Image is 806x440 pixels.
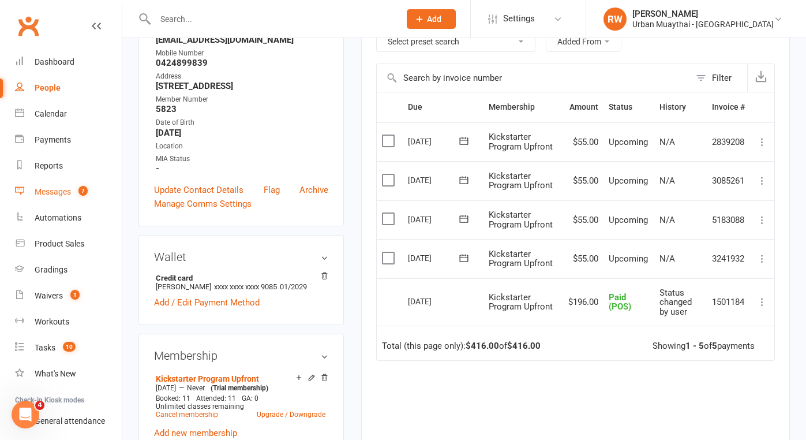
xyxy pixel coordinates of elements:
span: Kickstarter Program Upfront [489,292,553,312]
a: Calendar [15,101,122,127]
td: $55.00 [563,200,603,240]
span: Upcoming [609,253,648,264]
span: Upcoming [609,176,648,186]
div: What's New [35,369,76,378]
span: Kickstarter Program Upfront [489,171,553,191]
td: 2839208 [707,122,750,162]
span: Attended: 11 [196,394,236,402]
td: $55.00 [563,239,603,278]
div: MIA Status [156,154,328,165]
li: [PERSON_NAME] [154,272,328,293]
th: History [654,92,707,122]
div: [DATE] [408,249,461,267]
div: Workouts [35,317,69,326]
strong: 5823 [156,104,328,114]
a: Update Contact Details [154,183,243,197]
div: People [35,83,61,92]
div: [DATE] [408,210,461,228]
strong: 1 - 5 [685,341,704,351]
td: 3085261 [707,161,750,200]
h3: Membership [154,349,328,362]
span: Kickstarter Program Upfront [489,249,553,269]
strong: Credit card [156,274,323,282]
span: N/A [659,215,675,225]
th: Status [603,92,654,122]
a: Automations [15,205,122,231]
a: Gradings [15,257,122,283]
a: Messages 7 [15,179,122,205]
div: [PERSON_NAME] [632,9,774,19]
td: 5183088 [707,200,750,240]
td: $196.00 [563,278,603,326]
div: Waivers [35,291,63,300]
div: [DATE] [408,132,461,150]
a: Cancel membership [156,411,218,419]
span: Add [427,14,441,24]
div: [DATE] [408,292,461,310]
div: Gradings [35,265,68,274]
strong: 0424899839 [156,58,328,68]
div: Messages [35,187,71,196]
div: Automations [35,213,81,222]
span: 10 [63,342,76,352]
div: Reports [35,161,63,170]
a: Waivers 1 [15,283,122,309]
span: Kickstarter Program Upfront [489,132,553,152]
a: Manage Comms Settings [154,197,252,211]
strong: $416.00 [507,341,541,351]
span: N/A [659,253,675,264]
span: N/A [659,176,675,186]
div: Member Number [156,94,328,105]
span: Booked: 11 [156,394,190,402]
a: Kickstarter Program Upfront [156,374,259,383]
span: Paid (POS) [609,292,631,312]
span: Upcoming [609,137,648,147]
th: Due [403,92,483,122]
a: General attendance kiosk mode [15,408,122,434]
div: Showing of payments [653,341,755,351]
td: $55.00 [563,161,603,200]
button: Add [407,9,456,29]
a: Add / Edit Payment Method [154,296,260,310]
button: Filter [690,64,747,92]
a: Tasks 10 [15,335,122,361]
th: Amount [563,92,603,122]
div: Filter [712,71,732,85]
strong: - [156,163,328,174]
span: 4 [35,401,44,410]
strong: [STREET_ADDRESS] [156,81,328,91]
a: What's New [15,361,122,387]
a: Upgrade / Downgrade [257,411,325,419]
span: Upcoming [609,215,648,225]
div: Mobile Number [156,48,328,59]
div: [DATE] [408,171,461,189]
th: Invoice # [707,92,750,122]
span: Kickstarter Program Upfront [489,210,553,230]
th: Membership [483,92,563,122]
td: 1501184 [707,278,750,326]
div: Location [156,141,328,152]
a: Dashboard [15,49,122,75]
div: Address [156,71,328,82]
span: GA: 0 [242,394,258,402]
button: Added From [546,31,621,52]
div: RW [603,8,627,31]
a: Product Sales [15,231,122,257]
span: (Trial membership) [211,384,268,392]
td: 3241932 [707,239,750,278]
a: Clubworx [14,12,43,40]
div: Calendar [35,109,67,118]
input: Search... [152,11,392,27]
span: 7 [78,186,88,196]
div: Urban Muaythai - [GEOGRAPHIC_DATA] [632,19,774,29]
a: Flag [264,183,280,197]
span: Never [187,384,205,392]
strong: [EMAIL_ADDRESS][DOMAIN_NAME] [156,35,328,45]
span: Unlimited classes remaining [156,402,244,411]
span: 1 [70,290,80,300]
span: N/A [659,137,675,147]
strong: $416.00 [466,341,499,351]
h3: Wallet [154,251,328,263]
td: $55.00 [563,122,603,162]
div: Total (this page only): of [382,341,541,351]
